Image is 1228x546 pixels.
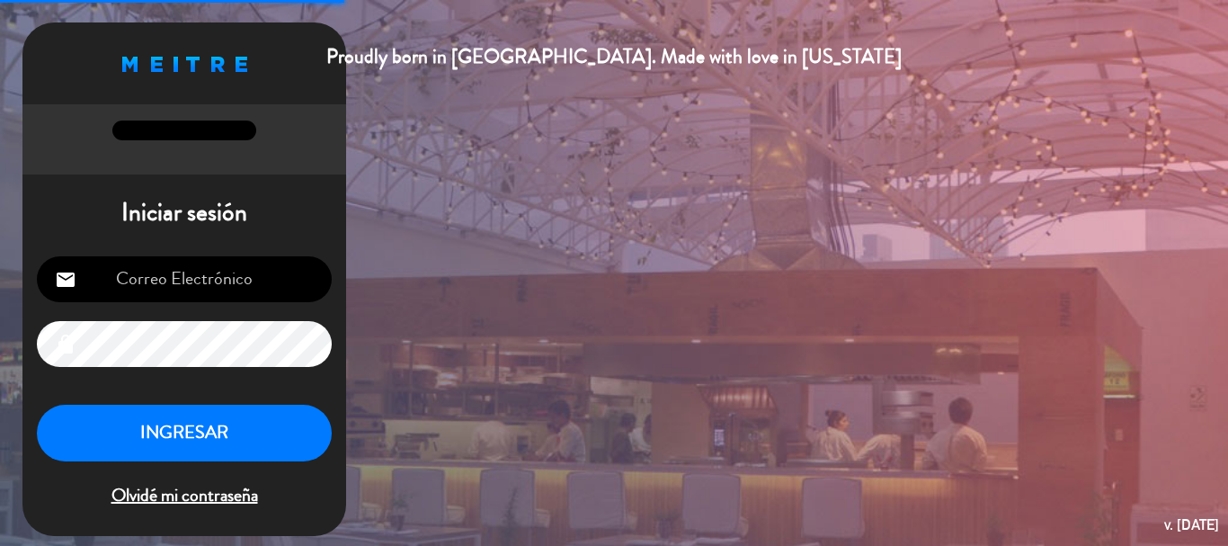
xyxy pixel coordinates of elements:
h1: Iniciar sesión [22,198,346,228]
div: v. [DATE] [1164,513,1219,537]
input: Correo Electrónico [37,256,332,302]
i: email [55,269,76,291]
i: lock [55,334,76,355]
button: INGRESAR [37,405,332,461]
span: Olvidé mi contraseña [37,481,332,511]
